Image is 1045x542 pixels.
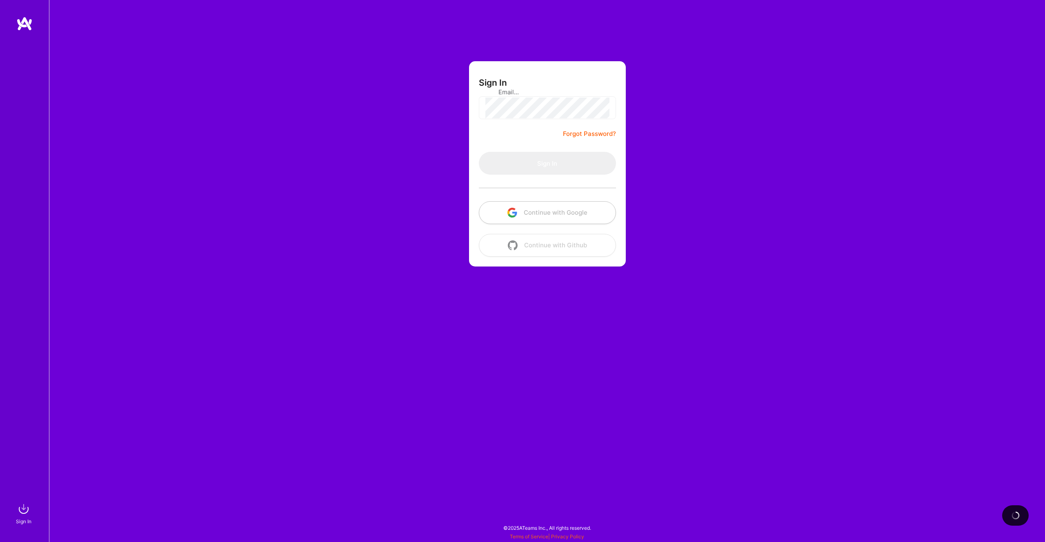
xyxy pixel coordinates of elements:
h3: Sign In [479,78,507,88]
img: icon [507,208,517,218]
span: | [510,533,584,540]
img: icon [508,240,518,250]
img: sign in [16,501,32,517]
a: sign inSign In [17,501,32,526]
input: Email... [498,82,596,102]
button: Continue with Google [479,201,616,224]
img: logo [16,16,33,31]
img: loading [1012,511,1020,520]
a: Privacy Policy [551,533,584,540]
button: Sign In [479,152,616,175]
div: Sign In [16,517,31,526]
a: Forgot Password? [563,129,616,139]
a: Terms of Service [510,533,548,540]
button: Continue with Github [479,234,616,257]
div: © 2025 ATeams Inc., All rights reserved. [49,518,1045,538]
